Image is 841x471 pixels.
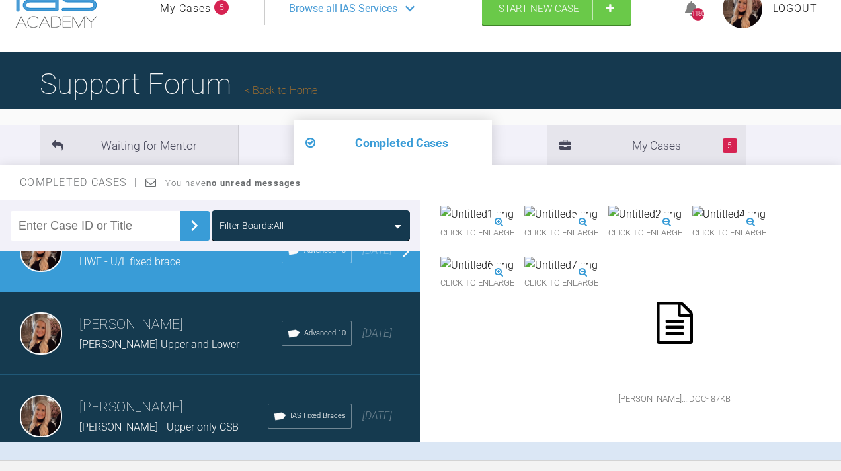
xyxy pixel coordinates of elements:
[40,61,317,107] h1: Support Forum
[40,125,238,165] li: Waiting for Mentor
[524,206,598,223] img: Untitled5.png
[11,211,180,241] input: Enter Case ID or Title
[294,120,492,165] li: Completed Cases
[79,255,180,268] span: HWE - U/L fixed brace
[440,223,514,243] span: Click to enlarge
[524,223,598,243] span: Click to enlarge
[692,206,766,223] img: Untitled4.png
[692,223,766,243] span: Click to enlarge
[79,314,282,336] h3: [PERSON_NAME]
[524,273,598,294] span: Click to enlarge
[440,257,514,274] img: Untitled6.png
[245,84,317,97] a: Back to Home
[290,410,346,422] span: IAS Fixed Braces
[362,409,392,422] span: [DATE]
[20,176,138,189] span: Completed Cases
[440,206,514,223] img: Untitled1.png
[440,273,514,294] span: Click to enlarge
[184,215,205,236] img: chevronRight.28bd32b0.svg
[79,338,239,351] span: [PERSON_NAME] Upper and Lower
[220,218,284,233] div: Filter Boards: All
[499,3,579,15] span: Start New Case
[692,8,704,21] div: 1180
[608,389,741,409] span: [PERSON_NAME]….doc - 87KB
[547,125,746,165] li: My Cases
[362,244,392,257] span: [DATE]
[79,421,239,433] span: [PERSON_NAME] - Upper only CSB
[20,395,62,437] img: Emma Wall
[608,206,682,223] img: Untitled2.png
[608,223,682,243] span: Click to enlarge
[165,178,301,188] span: You have
[723,138,737,153] span: 5
[206,178,301,188] strong: no unread messages
[524,257,598,274] img: Untitled7.png
[79,396,268,419] h3: [PERSON_NAME]
[20,312,62,355] img: Emma Wall
[362,327,392,339] span: [DATE]
[304,327,346,339] span: Advanced 10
